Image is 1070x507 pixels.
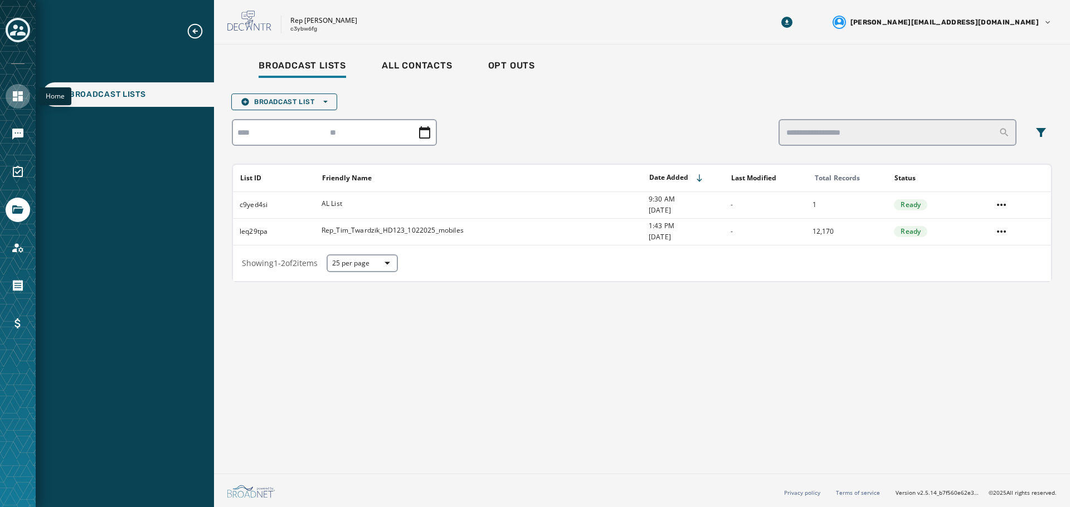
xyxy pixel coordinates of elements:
p: c3ybw6fg [290,25,317,33]
span: 25 per page [332,259,392,268]
button: Toggle account select drawer [6,18,30,42]
a: Privacy policy [784,489,820,496]
span: All Contacts [382,60,453,71]
span: Ready [901,200,921,209]
button: Download Menu [777,12,797,32]
span: Ready [901,227,921,236]
span: Rep_Tim_Twardzik_HD123_1022025_mobiles [322,226,464,235]
span: Version [896,489,980,497]
button: Filters menu [1030,121,1052,144]
td: 12,170 [806,218,888,245]
td: leq29tpa [233,218,315,245]
button: Sort by [object Object] [318,169,376,187]
button: 25 per page [327,254,398,272]
button: Sort by [object Object] [727,169,781,187]
button: Expand sub nav menu [186,22,213,40]
a: Navigate to Billing [6,311,30,336]
a: Navigate to Home [6,84,30,109]
span: [DATE] [649,233,723,242]
button: Sort by [object Object] [645,169,708,187]
div: Home [39,87,71,105]
span: v2.5.14_b7f560e62e3347fd09829e8ac9922915a95fe427 [917,489,980,497]
button: Sort by [object Object] [890,169,920,187]
a: Navigate to Messaging [6,122,30,146]
td: - [724,191,806,218]
a: Terms of service [836,489,880,496]
span: 1:43 PM [649,221,723,230]
p: Rep [PERSON_NAME] [290,16,357,25]
a: Navigate to Files [6,198,30,222]
td: c9yed4si [233,191,315,218]
span: Showing 1 - 2 of 2 items [242,258,318,268]
div: Total Records [815,174,887,183]
a: Navigate to Orders [6,273,30,298]
a: Navigate to Broadcast Lists [42,82,214,107]
span: [DATE] [649,206,723,215]
a: Navigate to Account [6,235,30,260]
a: Opt Outs [479,55,544,80]
td: - [724,218,806,245]
span: © 2025 All rights reserved. [989,489,1057,496]
span: Broadcast Lists [259,60,346,71]
span: AL List [322,199,342,208]
span: Broadcast List [241,97,328,106]
td: 1 [806,191,888,218]
span: 9:30 AM [649,195,723,204]
button: Broadcast List [231,93,337,110]
button: User settings [828,11,1057,33]
span: [PERSON_NAME][EMAIL_ADDRESS][DOMAIN_NAME] [850,18,1039,27]
a: All Contacts [373,55,461,80]
button: Sort by [object Object] [236,169,266,187]
a: Broadcast Lists [250,55,355,80]
span: Opt Outs [488,60,535,71]
a: Navigate to Surveys [6,160,30,184]
span: Broadcast Lists [69,89,146,100]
